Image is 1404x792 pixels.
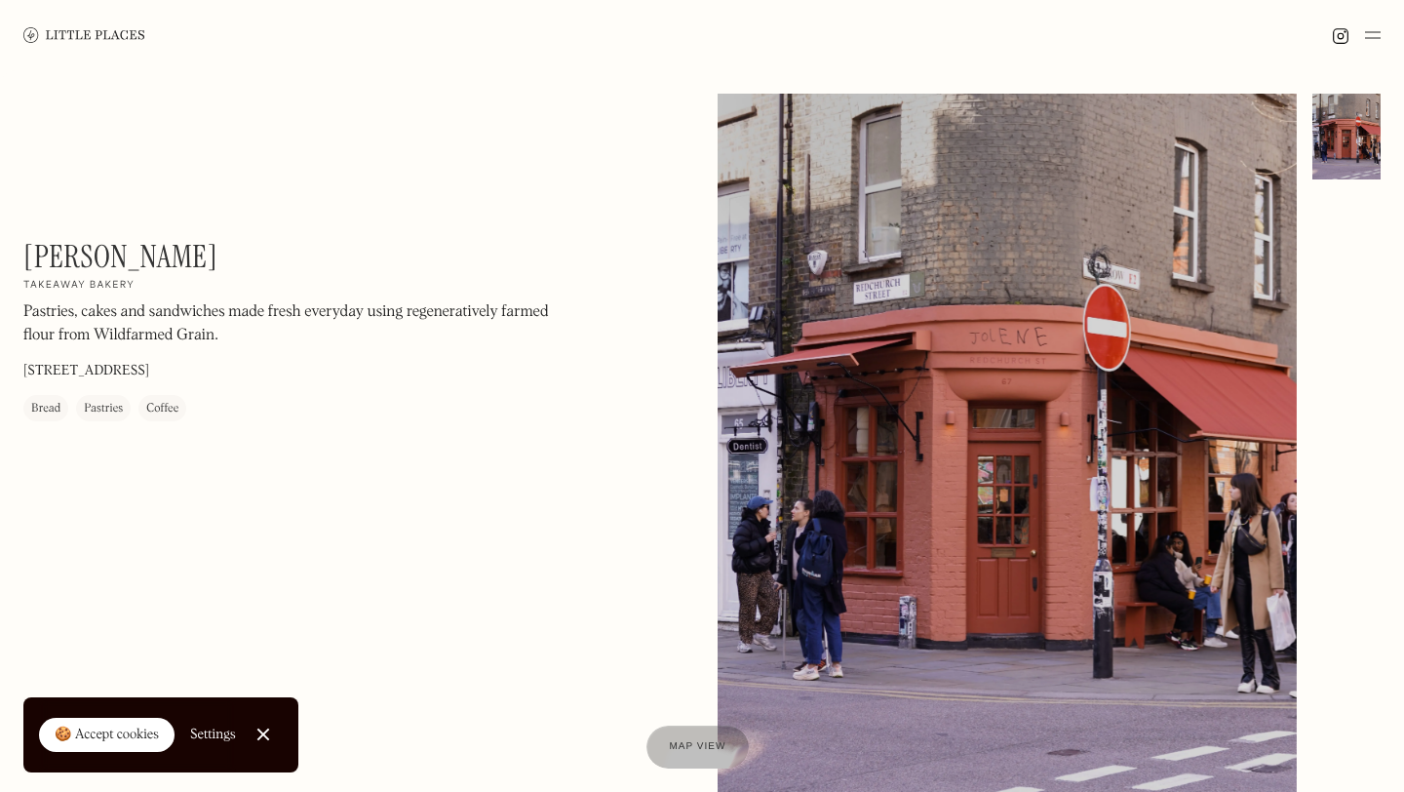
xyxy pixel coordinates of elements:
div: Close Cookie Popup [262,734,263,735]
a: Map view [646,726,750,769]
div: Bread [31,399,60,418]
p: [STREET_ADDRESS] [23,361,149,381]
span: Map view [670,741,726,752]
div: 🍪 Accept cookies [55,726,159,745]
h1: [PERSON_NAME] [23,238,217,275]
h2: Takeaway bakery [23,279,135,293]
p: Pastries, cakes and sandwiches made fresh everyday using regeneratively farmed flour from Wildfar... [23,300,550,347]
a: 🍪 Accept cookies [39,718,175,753]
a: Close Cookie Popup [244,715,283,754]
div: Coffee [146,399,178,418]
div: Settings [190,728,236,741]
div: Pastries [84,399,123,418]
a: Settings [190,713,236,757]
